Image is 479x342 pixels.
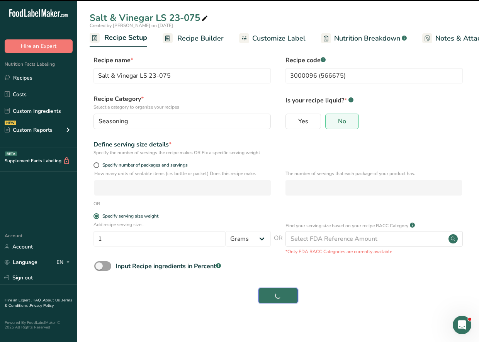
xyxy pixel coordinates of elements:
div: Custom Reports [5,126,53,134]
p: Find your serving size based on your recipe RACC Category [285,222,408,229]
button: Seasoning [93,114,271,129]
span: Seasoning [99,117,128,126]
label: Recipe code [285,56,463,65]
p: How many units of sealable items (i.e. bottle or packet) Does this recipe make. [94,170,271,177]
a: Nutrition Breakdown [321,30,407,47]
label: Recipe Category [93,94,271,111]
a: Language [5,255,37,269]
input: Type your recipe code here [285,68,463,83]
div: Define serving size details [93,140,271,149]
a: Recipe Builder [163,30,224,47]
div: Salt & Vinegar LS 23-075 [90,11,209,25]
span: Recipe Setup [104,32,147,43]
a: Terms & Conditions . [5,298,72,308]
div: BETA [5,151,17,156]
div: Powered By FoodLabelMaker © 2025 All Rights Reserved [5,320,73,330]
a: Recipe Setup [90,29,147,48]
span: OR [274,233,283,255]
div: Specify the number of servings the recipe makes OR Fix a specific serving weight [93,149,271,156]
div: NEW [5,121,16,125]
p: *Only FDA RACC Categories are currently available [285,248,463,255]
span: Yes [298,117,308,125]
div: Select FDA Reference Amount [290,234,377,243]
iframe: Intercom live chat [453,316,471,334]
span: Created by [PERSON_NAME] on [DATE] [90,22,173,29]
span: Customize Label [252,33,306,44]
p: Add recipe serving size.. [93,221,271,228]
p: Select a category to organize your recipes [93,104,271,111]
a: Customize Label [239,30,306,47]
div: EN [56,258,73,267]
span: No [338,117,346,125]
div: Specify serving size weight [102,213,158,219]
label: Recipe name [93,56,271,65]
input: Type your serving size here [93,231,226,247]
a: Hire an Expert . [5,298,32,303]
div: Input Recipe ingredients in Percent [116,262,221,271]
a: FAQ . [34,298,43,303]
p: The number of servings that each package of your product has. [285,170,462,177]
button: Hire an Expert [5,39,73,53]
span: Specify number of packages and servings [99,162,188,168]
a: Privacy Policy [30,303,54,308]
div: OR [93,200,100,207]
input: Type your recipe name here [93,68,271,83]
a: About Us . [43,298,61,303]
span: Nutrition Breakdown [334,33,400,44]
span: Recipe Builder [177,33,224,44]
p: Is your recipe liquid? [285,94,463,105]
